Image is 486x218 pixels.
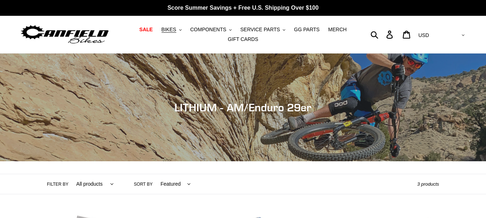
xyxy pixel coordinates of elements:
[162,27,176,33] span: BIKES
[47,181,69,187] label: Filter by
[294,27,319,33] span: GG PARTS
[417,181,439,187] span: 3 products
[190,27,226,33] span: COMPONENTS
[158,25,185,34] button: BIKES
[237,25,289,34] button: SERVICE PARTS
[228,36,258,42] span: GIFT CARDS
[224,34,262,44] a: GIFT CARDS
[136,25,156,34] a: SALE
[134,181,153,187] label: Sort by
[328,27,346,33] span: MERCH
[187,25,235,34] button: COMPONENTS
[324,25,350,34] a: MERCH
[20,23,110,46] img: Canfield Bikes
[240,27,280,33] span: SERVICE PARTS
[174,101,312,114] span: LITHIUM - AM/Enduro 29er
[139,27,153,33] span: SALE
[290,25,323,34] a: GG PARTS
